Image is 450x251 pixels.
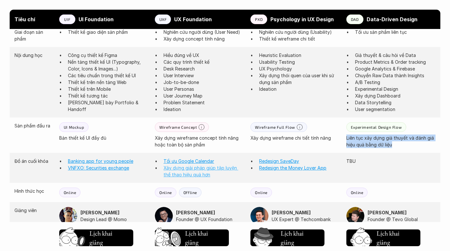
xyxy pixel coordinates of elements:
strong: Psychology in UX Design [270,16,334,23]
p: Sản phẩm đầu ra [14,122,53,129]
a: VNFXO: Securities exchange [68,165,129,171]
p: Giảng viên [14,207,53,214]
p: Xây dựng concept tính năng [164,35,244,42]
p: [PERSON_NAME] bày Portfolio & Handoff [68,99,148,113]
p: Job-to-be-done [164,79,244,86]
strong: UX Foundation [174,16,212,23]
p: Experimental Design [355,86,436,92]
a: Banking app for young people [68,158,133,164]
p: PXD [255,17,263,22]
a: Lịch khai giảng [59,227,133,246]
p: Các quy trình thiết kế [164,59,244,65]
p: User segmentation [355,106,436,113]
p: Giả thuyết & câu hỏi về Data [355,52,436,59]
p: Đồ án cuối khóa [14,158,53,164]
p: Hình thức học [14,188,53,194]
p: Giai đoạn sản phẩm [14,29,53,42]
p: Problem Statement [164,99,244,106]
button: Lịch khai giảng [250,229,324,246]
p: TBU [346,158,436,164]
p: UXF [159,17,167,22]
p: Thiết kế giao diện sản phẩm [68,29,148,35]
p: UIF [64,17,70,22]
a: Lịch khai giảng [250,227,324,246]
strong: Tiêu chí [14,16,35,23]
p: Ideation [164,106,244,113]
p: Nghiên cứu người dùng (Usability) [259,29,340,35]
button: Lịch khai giảng [346,229,420,246]
h5: Lịch khai giảng [185,229,209,247]
p: Experimental Design Flow [351,125,402,129]
p: Xây dựng wireframe concept tính năng hoặc toàn bộ sản phẩm [155,135,244,148]
p: Xây dựng Dashboard [355,92,436,99]
strong: Data-Driven Design [367,16,417,23]
p: Công cụ thiết kế Figma [68,52,148,59]
p: Online [159,190,172,195]
p: Online [255,190,267,195]
a: Lịch khai giảng [346,227,420,246]
p: Wireframe Concept [159,125,197,129]
p: User Personas [164,86,244,92]
p: User Journey Map [164,92,244,99]
strong: [PERSON_NAME] [80,210,119,215]
p: Nội dung học [14,52,53,59]
p: Bản thiết kế UI đầy đủ [59,135,148,141]
p: Thiết kế tương tác [68,92,148,99]
strong: [PERSON_NAME] [176,210,215,215]
a: Tối ưu Google Calendar [164,158,214,164]
p: Desk Research [164,65,244,72]
p: Founder @ UX Foundation [176,216,244,223]
p: Xây dựng thói quen của user khi sử dụng sản phẩm [259,72,340,86]
p: Design Lead @ Momo [80,216,148,223]
p: Thiết kế wireframe chi tiết [259,35,340,42]
p: Heuristic Evaluation [259,52,340,59]
p: Các tiêu chuẩn trong thiết kế UI [68,72,148,79]
a: Redesign the Money Lover App [259,165,326,171]
p: Offline [183,190,197,195]
p: Hiểu đúng về UX [164,52,244,59]
p: Chuyển Raw Data thành Insights [355,72,436,79]
p: DAD [351,17,359,22]
h5: Lịch khai giảng [89,229,113,247]
a: Xây dựng giải pháp giúp tập luyện thể thao hiệu quả hơn [164,165,238,177]
p: Nghiên cứu người dùng (User Need) [164,29,244,35]
p: Wireframe Full Flow [255,125,295,129]
button: Lịch khai giảng [155,229,229,246]
p: Online [64,190,76,195]
h5: Lịch khai giảng [377,229,400,247]
p: User Interview [164,72,244,79]
p: UX Expert @ Techcombank [272,216,340,223]
p: A/B Testing [355,79,436,86]
p: Xây dựng wireframe chi tiết tính năng [250,135,340,141]
p: UX Psychology [259,65,340,72]
a: Lịch khai giảng [155,227,229,246]
button: Lịch khai giảng [59,229,133,246]
p: Liên tục xây dựng giả thuyết và đánh giá hiệu quả bằng dữ liệu [346,135,436,148]
p: Usability Testing [259,59,340,65]
p: Tối ưu sản phẩm liên tục [355,29,436,35]
p: Product Metrics & Order tracking [355,59,436,65]
p: UI Mockup [64,125,84,129]
strong: [PERSON_NAME] [272,210,311,215]
p: Ideation [259,86,340,92]
p: Thiết kế trên Mobile [68,86,148,92]
p: Google Analytics & Firebase [355,65,436,72]
p: Founder @ Tevo Global [368,216,436,223]
p: Thiết kế trên nền tảng Web [68,79,148,86]
h5: Lịch khai giảng [281,229,305,247]
a: Redesign SaveDay [259,158,299,164]
strong: [PERSON_NAME] [368,210,407,215]
p: Data Storytelling [355,99,436,106]
p: Online [351,190,363,195]
p: Nền tảng thiết kế UI (Typography, Color, Icons & Images...) [68,59,148,72]
strong: UI Foundation [79,16,114,23]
